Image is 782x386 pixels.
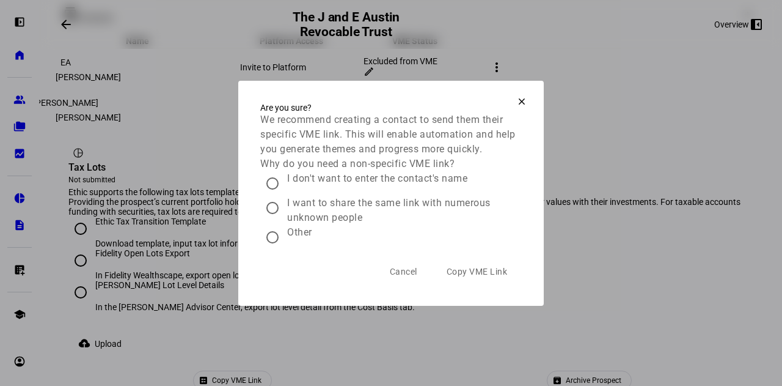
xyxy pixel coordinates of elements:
mat-icon: clear [516,96,527,107]
span: Cancel [390,267,417,277]
div: Other [287,225,312,240]
button: Copy VME Link [432,259,522,284]
button: Cancel [375,259,432,284]
div: Are you sure? [260,103,522,113]
span: Copy VME Link [447,267,508,277]
div: I want to share the same link with numerous unknown people [287,196,522,225]
div: Why do you need a non-specific VME link? [260,157,522,171]
div: We recommend creating a contact to send them their specific VME link. This will enable automation... [260,113,522,157]
div: I don't want to enter the contact's name [287,171,467,186]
